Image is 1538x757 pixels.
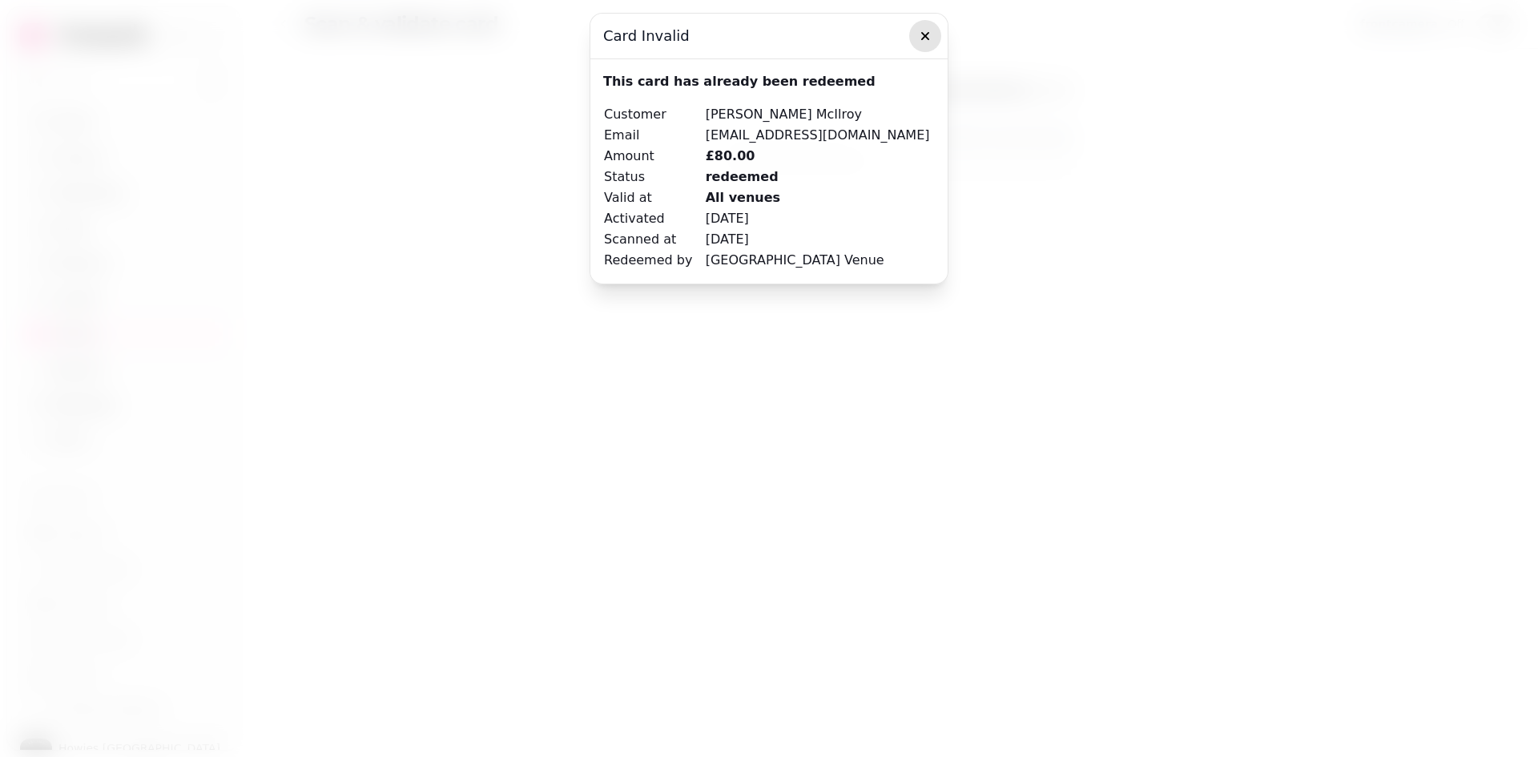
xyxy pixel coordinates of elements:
[705,125,931,146] td: [EMAIL_ADDRESS][DOMAIN_NAME]
[603,104,705,125] td: Customer
[706,190,780,205] strong: All venues
[603,229,705,250] td: Scanned at
[706,169,779,184] strong: redeemed
[705,104,931,125] td: [PERSON_NAME] McIlroy
[603,167,705,187] td: Status
[603,125,705,146] td: Email
[603,208,705,229] td: Activated
[603,74,876,89] strong: This card has already been redeemed
[705,250,931,271] td: [GEOGRAPHIC_DATA] Venue
[603,146,705,167] td: Amount
[706,148,755,163] strong: £80.00
[603,187,705,208] td: Valid at
[603,26,935,46] h3: Card Invalid
[705,208,931,229] td: [DATE]
[603,250,705,271] td: Redeemed by
[705,229,931,250] td: [DATE]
